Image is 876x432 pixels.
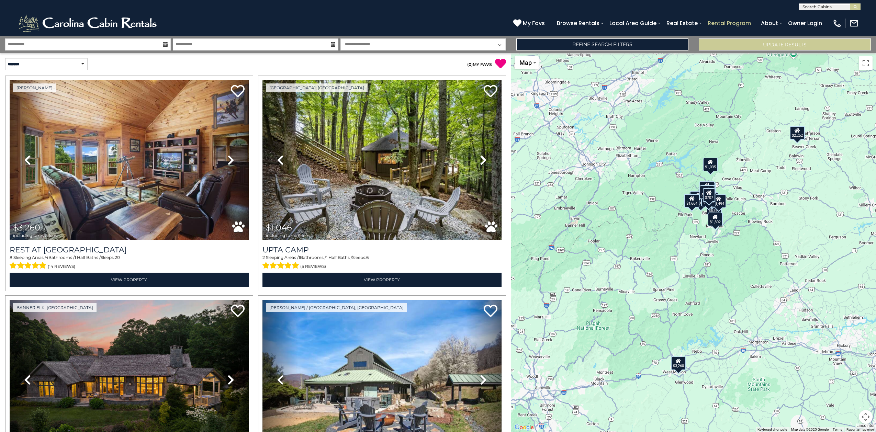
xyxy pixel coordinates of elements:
span: 1 [299,255,300,260]
span: 1 Half Baths / [75,255,101,260]
a: Add to favorites [231,304,245,319]
a: [PERSON_NAME] [13,83,56,92]
span: 8 [10,255,12,260]
span: (5 reviews) [300,262,326,271]
a: Owner Login [785,17,826,29]
a: My Favs [513,19,547,28]
button: Update Results [699,38,871,50]
a: Add to favorites [231,84,245,99]
a: Open this area in Google Maps (opens a new window) [513,423,536,432]
a: Refine Search Filters [516,38,688,50]
div: $1,631 [700,185,716,199]
div: $1,802 [708,213,723,226]
img: mail-regular-white.png [849,19,859,28]
span: 4 [46,255,48,260]
div: $707 [703,188,715,202]
div: $3,260 [671,356,686,370]
span: 0 [469,62,471,67]
a: Add to favorites [484,84,497,99]
div: $2,413 [690,191,705,205]
div: $1,974 [700,182,716,196]
img: phone-regular-white.png [832,19,842,28]
a: Local Area Guide [606,17,660,29]
a: Terms (opens in new tab) [833,428,842,431]
span: including taxes & fees [266,233,310,238]
span: Map data ©2025 Google [791,428,829,431]
h3: Rest at Mountain Crest [10,245,249,254]
div: $1,664 [684,194,699,208]
button: Toggle fullscreen view [859,56,873,70]
img: thumbnail_164747674.jpeg [10,80,249,240]
span: (14 reviews) [48,262,75,271]
a: [GEOGRAPHIC_DATA], [GEOGRAPHIC_DATA] [266,83,368,92]
div: $5,391 [707,201,722,215]
a: Rental Program [704,17,754,29]
a: Report a map error [846,428,874,431]
img: White-1-2.png [17,13,160,34]
span: ( ) [467,62,473,67]
div: $2,252 [789,126,805,140]
span: 2 [262,255,265,260]
span: My Favs [523,19,545,27]
a: Rest at [GEOGRAPHIC_DATA] [10,245,249,254]
span: including taxes & fees [13,233,57,238]
span: 1 Half Baths / [326,255,352,260]
div: $1,046 [699,181,715,195]
div: Sleeping Areas / Bathrooms / Sleeps: [262,254,502,271]
a: View Property [10,273,249,287]
a: [PERSON_NAME] / [GEOGRAPHIC_DATA], [GEOGRAPHIC_DATA] [266,303,407,312]
a: Add to favorites [484,304,497,319]
button: Keyboard shortcuts [757,427,787,432]
a: View Property [262,273,502,287]
a: Browse Rentals [553,17,603,29]
button: Map camera controls [859,410,873,424]
a: About [757,17,782,29]
a: (0)MY FAVS [467,62,492,67]
span: 6 [366,255,369,260]
span: $3,260 [13,223,40,232]
span: 20 [115,255,120,260]
div: Sleeping Areas / Bathrooms / Sleeps: [10,254,249,271]
span: Map [519,59,532,66]
div: $1,035 [703,158,718,171]
img: Google [513,423,536,432]
button: Change map style [515,56,539,69]
a: Banner Elk, [GEOGRAPHIC_DATA] [13,303,97,312]
span: $1,046 [266,223,292,232]
img: thumbnail_167080979.jpeg [262,80,502,240]
div: $1,494 [711,194,726,208]
div: $2,147 [699,185,715,199]
div: $1,819 [693,194,708,207]
a: Real Estate [663,17,701,29]
a: Upta Camp [262,245,502,254]
div: $3,043 [701,193,716,206]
